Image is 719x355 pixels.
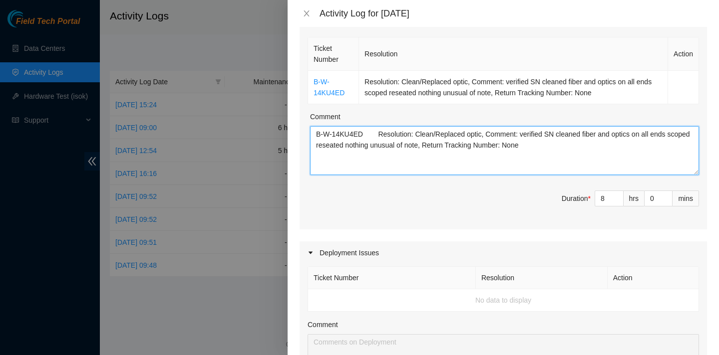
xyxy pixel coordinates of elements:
div: Activity Log for [DATE] [320,8,707,19]
td: No data to display [308,289,699,312]
div: Duration [562,193,591,204]
div: hrs [624,190,645,206]
td: Resolution: Clean/Replaced optic, Comment: verified SN cleaned fiber and optics on all ends scope... [359,71,668,104]
a: B-W-14KU4ED [314,78,345,97]
span: close [303,9,311,17]
div: Deployment Issues [300,241,707,264]
th: Action [608,267,699,289]
textarea: Comment [310,126,699,175]
th: Resolution [359,37,668,71]
label: Comment [310,111,341,122]
div: mins [673,190,699,206]
button: Close [300,9,314,18]
th: Action [668,37,699,71]
th: Ticket Number [308,37,359,71]
th: Ticket Number [308,267,476,289]
label: Comment [308,319,338,330]
th: Resolution [476,267,608,289]
span: caret-right [308,250,314,256]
